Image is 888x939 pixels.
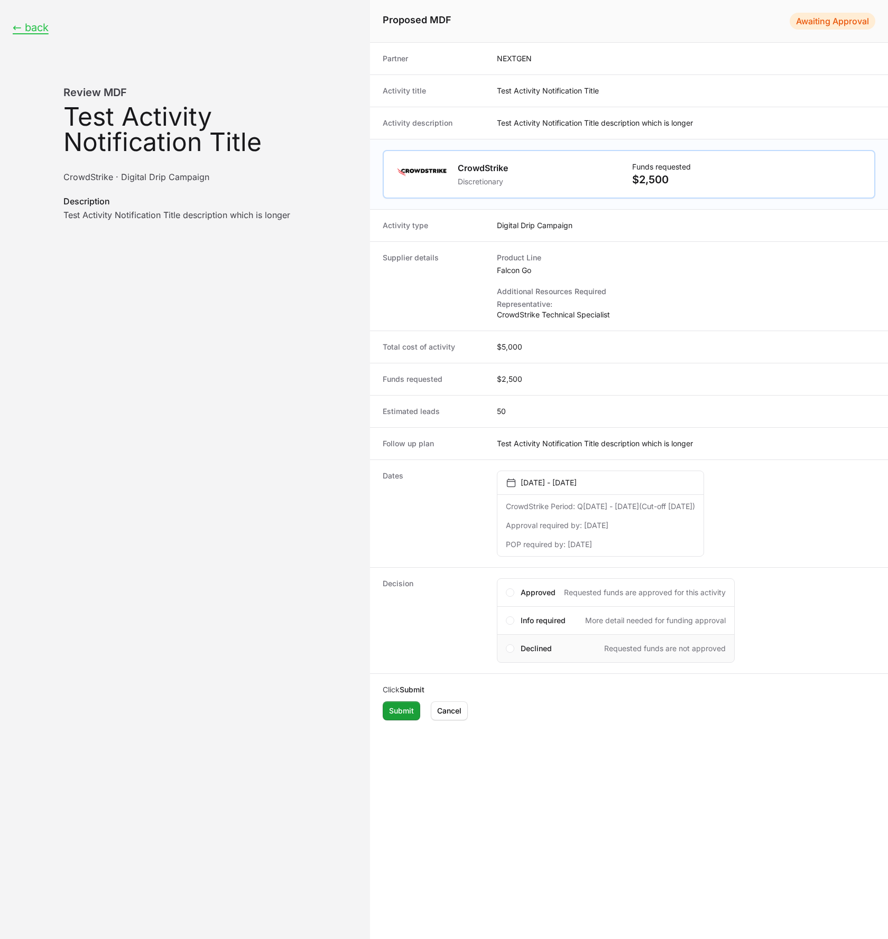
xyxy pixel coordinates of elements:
dt: Follow up plan [383,438,484,449]
button: Cancel [431,701,468,720]
dt: Dates [383,471,484,557]
span: More detail needed for funding approval [585,615,726,626]
span: (Cut-off [DATE]) [639,502,695,511]
span: Requested funds are approved for this activity [564,587,726,598]
p: $2,500 [632,172,744,187]
dt: POP required by: [506,539,566,550]
dt: Supplier details [383,252,484,320]
h1: Proposed MDF [383,13,451,30]
dt: Estimated leads [383,406,484,417]
button: Submit [383,701,420,720]
dd: Test Activity Notification Title description which is longer [497,118,693,128]
b: Submit [400,685,424,694]
p: CrowdStrike Technical Specialist [497,309,610,320]
p: [DATE] - [DATE] [521,477,577,488]
p: Funds requested [632,162,744,172]
p: Discretionary [458,176,508,187]
dd: Q[DATE] - [DATE] [577,501,695,512]
dd: NEXTGEN [497,53,532,64]
span: Cancel [437,705,461,717]
p: Click [383,684,875,695]
dd: $2,500 [497,374,522,384]
dd: Test Activity Notification Title description which is longer [497,438,693,449]
dd: 50 [497,406,506,417]
dt: Description [63,195,357,208]
dd: $5,000 [497,342,522,352]
dd: [DATE] [568,539,592,550]
span: Activity Status [790,16,875,26]
dl: Activity details [370,42,888,673]
dd: Test Activity Notification Title description which is longer [63,210,357,220]
dt: CrowdStrike Period: [506,501,575,512]
dd: Test Activity Notification Title [497,86,599,96]
h3: Test Activity Notification Title [63,104,357,155]
dt: Approval required by: [506,520,582,531]
span: Declined [521,643,552,654]
dt: Activity description [383,118,484,128]
h1: Review MDF [63,85,357,100]
span: Approved [521,587,556,598]
img: CrowdStrike [396,162,447,183]
span: Requested funds are not approved [604,643,726,654]
dt: Activity type [383,220,484,231]
p: Representative: [497,299,610,309]
dt: Product Line [497,252,610,263]
dt: Decision [383,578,484,663]
dt: Funds requested [383,374,484,384]
dd: Falcon Go [497,265,610,276]
button: ← back [13,21,49,34]
h1: CrowdStrike [458,162,508,174]
span: Info required [521,615,566,626]
dt: Partner [383,53,484,64]
span: Submit [389,705,414,717]
p: supplier name + activity name [63,172,357,182]
dd: Digital Drip Campaign [497,220,572,231]
dt: Total cost of activity [383,342,484,352]
dt: Additional Resources Required [497,286,610,297]
dd: [DATE] [584,520,608,531]
dt: Activity title [383,86,484,96]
